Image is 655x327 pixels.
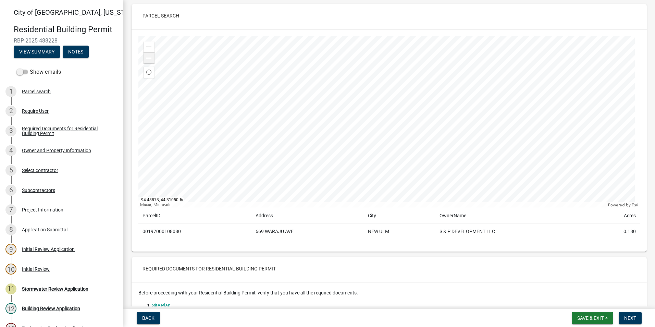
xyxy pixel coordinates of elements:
[137,312,160,324] button: Back
[619,312,642,324] button: Next
[251,224,364,240] td: 669 WARAJU AVE
[22,168,58,173] div: Select contractor
[22,89,51,94] div: Parcel search
[22,287,88,291] div: Stormwater Review Application
[5,244,16,255] div: 9
[138,208,251,224] td: ParcelID
[22,126,112,136] div: Required Documents for Residential Building Permit
[5,86,16,97] div: 1
[624,315,636,321] span: Next
[5,264,16,275] div: 10
[14,25,118,35] h4: Residential Building Permit
[137,10,185,22] button: Parcel search
[435,208,590,224] td: OwnerName
[5,185,16,196] div: 6
[577,315,604,321] span: Save & Exit
[590,224,640,240] td: 0.180
[22,109,49,113] div: Require User
[606,202,640,208] div: Powered by
[63,46,89,58] button: Notes
[14,46,60,58] button: View Summary
[22,207,63,212] div: Project Information
[5,204,16,215] div: 7
[572,312,613,324] button: Save & Exit
[5,125,16,136] div: 3
[152,303,171,308] a: Site Plan
[144,41,155,52] div: Zoom in
[137,263,281,275] button: Required Documents for Residential Building Permit
[5,106,16,117] div: 2
[632,203,638,207] a: Esri
[22,227,67,232] div: Application Submittal
[5,165,16,176] div: 5
[5,145,16,156] div: 4
[138,202,606,208] div: Maxar, Microsoft
[5,303,16,314] div: 12
[144,67,155,78] div: Find my location
[22,247,75,252] div: Initial Review Application
[22,267,50,271] div: Initial Review
[435,224,590,240] td: S & P DEVELOPMENT LLC
[138,224,251,240] td: 00197000108080
[364,208,435,224] td: City
[14,49,60,55] wm-modal-confirm: Summary
[5,224,16,235] div: 8
[16,68,61,76] label: Show emails
[364,224,435,240] td: NEW ULM
[63,49,89,55] wm-modal-confirm: Notes
[22,306,80,311] div: Building Review Application
[5,283,16,294] div: 11
[251,208,364,224] td: Address
[22,188,55,193] div: Subcontractors
[14,37,110,44] span: RBP-2025-488228
[138,289,640,296] p: Before proceeding with your Residential Building Permit, verify that you have all the required do...
[590,208,640,224] td: Acres
[144,52,155,63] div: Zoom out
[142,315,155,321] span: Back
[14,8,138,16] span: City of [GEOGRAPHIC_DATA], [US_STATE]
[22,148,91,153] div: Owner and Property Information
